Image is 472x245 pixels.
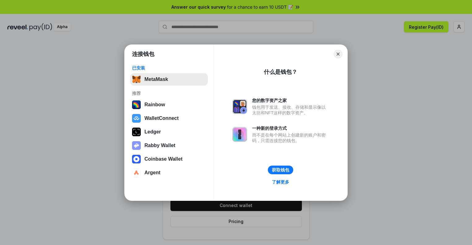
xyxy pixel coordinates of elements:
button: Rainbow [130,99,208,111]
div: 钱包用于发送、接收、存储和显示像以太坊和NFT这样的数字资产。 [252,104,329,116]
img: svg+xml,%3Csvg%20xmlns%3D%22http%3A%2F%2Fwww.w3.org%2F2000%2Fsvg%22%20fill%3D%22none%22%20viewBox... [132,141,141,150]
button: Close [334,50,342,58]
div: WalletConnect [144,116,179,121]
button: Coinbase Wallet [130,153,208,165]
div: 了解更多 [272,179,289,185]
img: svg+xml,%3Csvg%20width%3D%22120%22%20height%3D%22120%22%20viewBox%3D%220%200%20120%20120%22%20fil... [132,100,141,109]
button: 获取钱包 [268,166,293,174]
img: svg+xml,%3Csvg%20fill%3D%22none%22%20height%3D%2233%22%20viewBox%3D%220%200%2035%2033%22%20width%... [132,75,141,84]
button: WalletConnect [130,112,208,125]
img: svg+xml,%3Csvg%20width%3D%2228%22%20height%3D%2228%22%20viewBox%3D%220%200%2028%2028%22%20fill%3D... [132,168,141,177]
a: 了解更多 [268,178,293,186]
div: 推荐 [132,91,206,96]
div: 什么是钱包？ [264,68,297,76]
div: 您的数字资产之家 [252,98,329,103]
div: Rainbow [144,102,165,108]
img: svg+xml,%3Csvg%20xmlns%3D%22http%3A%2F%2Fwww.w3.org%2F2000%2Fsvg%22%20fill%3D%22none%22%20viewBox... [232,99,247,114]
div: 而不是在每个网站上创建新的账户和密码，只需连接您的钱包。 [252,132,329,143]
button: Ledger [130,126,208,138]
div: 获取钱包 [272,167,289,173]
div: Argent [144,170,161,175]
button: Argent [130,167,208,179]
div: Ledger [144,129,161,135]
h1: 连接钱包 [132,50,154,58]
div: 一种新的登录方式 [252,125,329,131]
img: svg+xml,%3Csvg%20xmlns%3D%22http%3A%2F%2Fwww.w3.org%2F2000%2Fsvg%22%20width%3D%2228%22%20height%3... [132,128,141,136]
div: 已安装 [132,65,206,71]
img: svg+xml,%3Csvg%20width%3D%2228%22%20height%3D%2228%22%20viewBox%3D%220%200%2028%2028%22%20fill%3D... [132,155,141,163]
div: MetaMask [144,77,168,82]
div: Coinbase Wallet [144,156,182,162]
button: Rabby Wallet [130,139,208,152]
img: svg+xml,%3Csvg%20xmlns%3D%22http%3A%2F%2Fwww.w3.org%2F2000%2Fsvg%22%20fill%3D%22none%22%20viewBox... [232,127,247,142]
button: MetaMask [130,73,208,86]
div: Rabby Wallet [144,143,175,148]
img: svg+xml,%3Csvg%20width%3D%2228%22%20height%3D%2228%22%20viewBox%3D%220%200%2028%2028%22%20fill%3D... [132,114,141,123]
